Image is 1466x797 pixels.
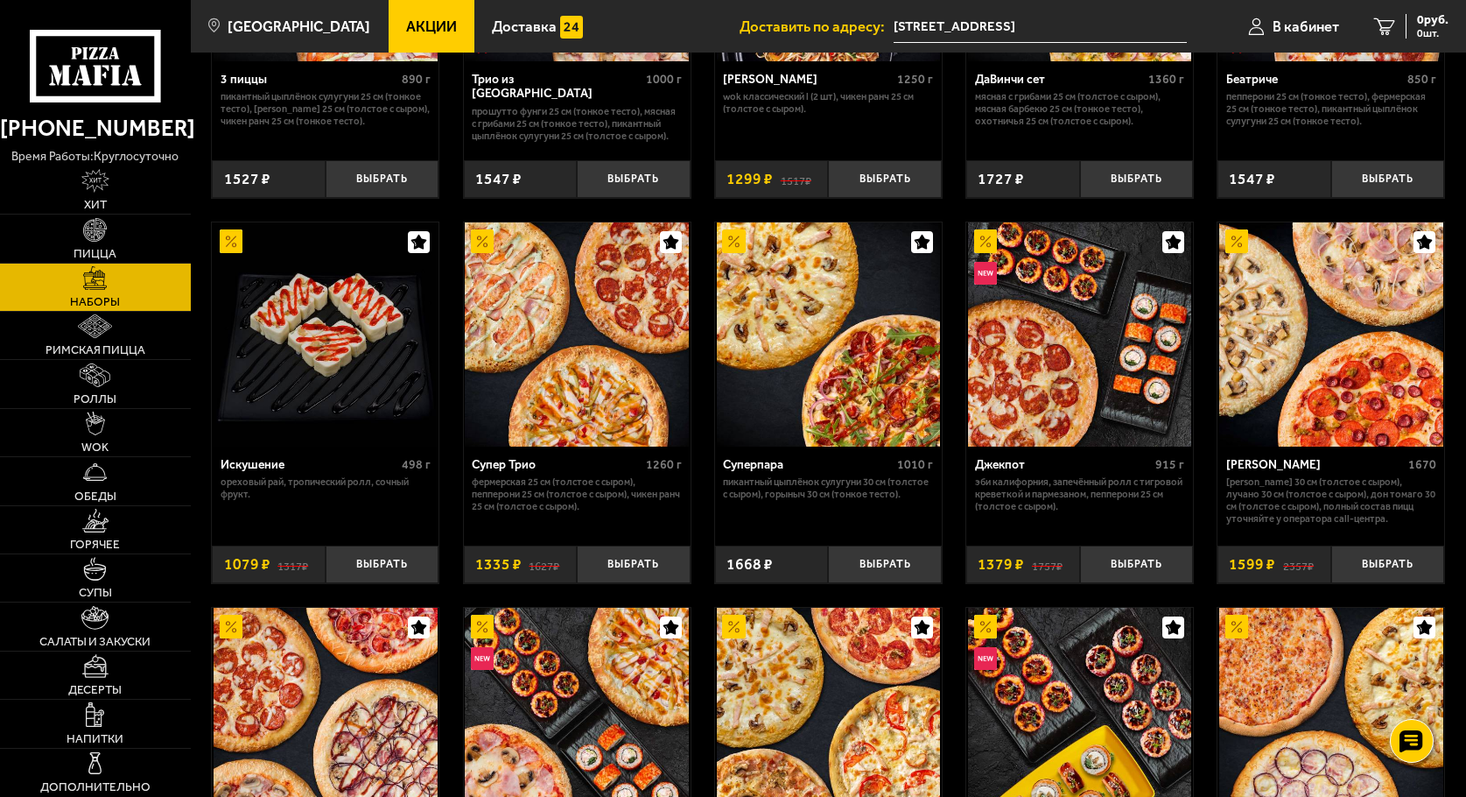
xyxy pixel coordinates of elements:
[40,781,151,793] span: Дополнительно
[1155,457,1184,472] span: 915 г
[828,546,942,583] button: Выбрать
[726,172,773,187] span: 1299 ₽
[740,19,894,34] span: Доставить по адресу:
[74,490,116,503] span: Обеды
[646,457,682,472] span: 1260 г
[1226,73,1403,88] div: Беатриче
[723,91,933,116] p: Wok классический L (2 шт), Чикен Ранч 25 см (толстое с сыром).
[723,476,933,501] p: Пикантный цыплёнок сулугуни 30 см (толстое с сыром), Горыныч 30 см (тонкое тесто).
[1226,458,1404,473] div: [PERSON_NAME]
[39,636,151,648] span: Салаты и закуски
[472,476,682,513] p: Фермерская 25 см (толстое с сыром), Пепперони 25 см (толстое с сыром), Чикен Ранч 25 см (толстое ...
[715,222,942,447] a: АкционныйСуперпара
[406,19,457,34] span: Акции
[81,441,109,454] span: WOK
[560,16,583,39] img: 15daf4d41897b9f0e9f617042186c801.svg
[1229,172,1275,187] span: 1547 ₽
[277,557,308,572] s: 1317 ₽
[220,229,242,252] img: Акционный
[68,684,122,696] span: Десерты
[74,248,116,260] span: Пицца
[646,72,682,87] span: 1000 г
[1417,14,1448,26] span: 0 руб.
[221,91,431,128] p: Пикантный цыплёнок сулугуни 25 см (тонкое тесто), [PERSON_NAME] 25 см (толстое с сыром), Чикен Ра...
[723,73,893,88] div: [PERSON_NAME]
[214,222,438,447] img: Искушение
[464,222,691,447] a: АкционныйСупер Трио
[471,647,494,670] img: Новинка
[1226,476,1436,525] p: [PERSON_NAME] 30 см (толстое с сыром), Лучано 30 см (толстое с сыром), Дон Томаго 30 см (толстое ...
[402,457,431,472] span: 498 г
[220,615,242,638] img: Акционный
[781,172,811,187] s: 1517 ₽
[978,172,1024,187] span: 1727 ₽
[1032,557,1063,572] s: 1757 ₽
[212,222,438,447] a: АкционныйИскушение
[221,73,397,88] div: 3 пиццы
[1408,457,1436,472] span: 1670
[722,615,745,638] img: Акционный
[897,457,933,472] span: 1010 г
[472,458,642,473] div: Супер Трио
[67,733,123,745] span: Напитки
[471,229,494,252] img: Акционный
[894,11,1187,43] input: Ваш адрес доставки
[1080,546,1194,583] button: Выбрать
[726,557,773,572] span: 1668 ₽
[1331,546,1445,583] button: Выбрать
[1331,160,1445,198] button: Выбрать
[74,393,116,406] span: Роллы
[529,557,559,572] s: 1627 ₽
[966,222,1193,447] a: АкционныйНовинкаДжекпот
[894,11,1187,43] span: Россия, Санкт-Петербург, Колпино, Адмиралтейская улица, 9
[221,476,431,501] p: Ореховый рай, Тропический ролл, Сочный фрукт.
[402,72,431,87] span: 890 г
[1148,72,1184,87] span: 1360 г
[978,557,1024,572] span: 1379 ₽
[974,262,997,285] img: Новинка
[221,458,397,473] div: Искушение
[1226,91,1436,128] p: Пепперони 25 см (тонкое тесто), Фермерская 25 см (тонкое тесто), Пикантный цыплёнок сулугуни 25 с...
[975,91,1185,128] p: Мясная с грибами 25 см (толстое с сыром), Мясная Барбекю 25 см (тонкое тесто), Охотничья 25 см (т...
[717,222,941,447] img: Суперпара
[224,172,270,187] span: 1527 ₽
[1417,28,1448,39] span: 0 шт.
[475,172,522,187] span: 1547 ₽
[968,222,1192,447] img: Джекпот
[492,19,557,34] span: Доставка
[471,615,494,638] img: Акционный
[1407,72,1436,87] span: 850 г
[1080,160,1194,198] button: Выбрать
[975,476,1185,513] p: Эби Калифорния, Запечённый ролл с тигровой креветкой и пармезаном, Пепперони 25 см (толстое с сыр...
[1225,229,1248,252] img: Акционный
[974,229,997,252] img: Акционный
[472,106,682,143] p: Прошутто Фунги 25 см (тонкое тесто), Мясная с грибами 25 см (тонкое тесто), Пикантный цыплёнок су...
[975,73,1145,88] div: ДаВинчи сет
[974,647,997,670] img: Новинка
[1229,557,1275,572] span: 1599 ₽
[723,458,893,473] div: Суперпара
[79,587,112,599] span: Супы
[70,296,120,308] span: Наборы
[1283,557,1314,572] s: 2357 ₽
[1217,222,1444,447] a: АкционныйХет Трик
[70,539,120,551] span: Горячее
[975,458,1152,473] div: Джекпот
[46,344,145,356] span: Римская пицца
[1225,615,1248,638] img: Акционный
[228,19,370,34] span: [GEOGRAPHIC_DATA]
[326,546,439,583] button: Выбрать
[326,160,439,198] button: Выбрать
[472,73,642,102] div: Трио из [GEOGRAPHIC_DATA]
[577,546,691,583] button: Выбрать
[475,557,522,572] span: 1335 ₽
[224,557,270,572] span: 1079 ₽
[1273,19,1339,34] span: В кабинет
[722,229,745,252] img: Акционный
[828,160,942,198] button: Выбрать
[84,199,107,211] span: Хит
[974,615,997,638] img: Акционный
[465,222,689,447] img: Супер Трио
[1219,222,1443,447] img: Хет Трик
[577,160,691,198] button: Выбрать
